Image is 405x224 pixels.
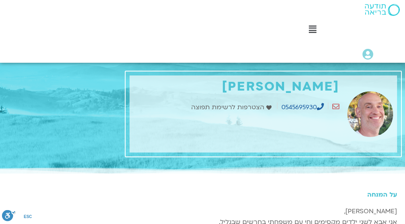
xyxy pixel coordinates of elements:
a: 0545695930 [281,103,324,112]
a: הצטרפות לרשימת תפוצה [191,102,273,113]
img: תודעה בריאה [365,4,400,16]
span: הצטרפות לרשימת תפוצה [191,102,266,113]
h5: על המנחה [130,191,397,198]
h1: [PERSON_NAME] [134,79,340,94]
div: [PERSON_NAME], [130,206,397,217]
